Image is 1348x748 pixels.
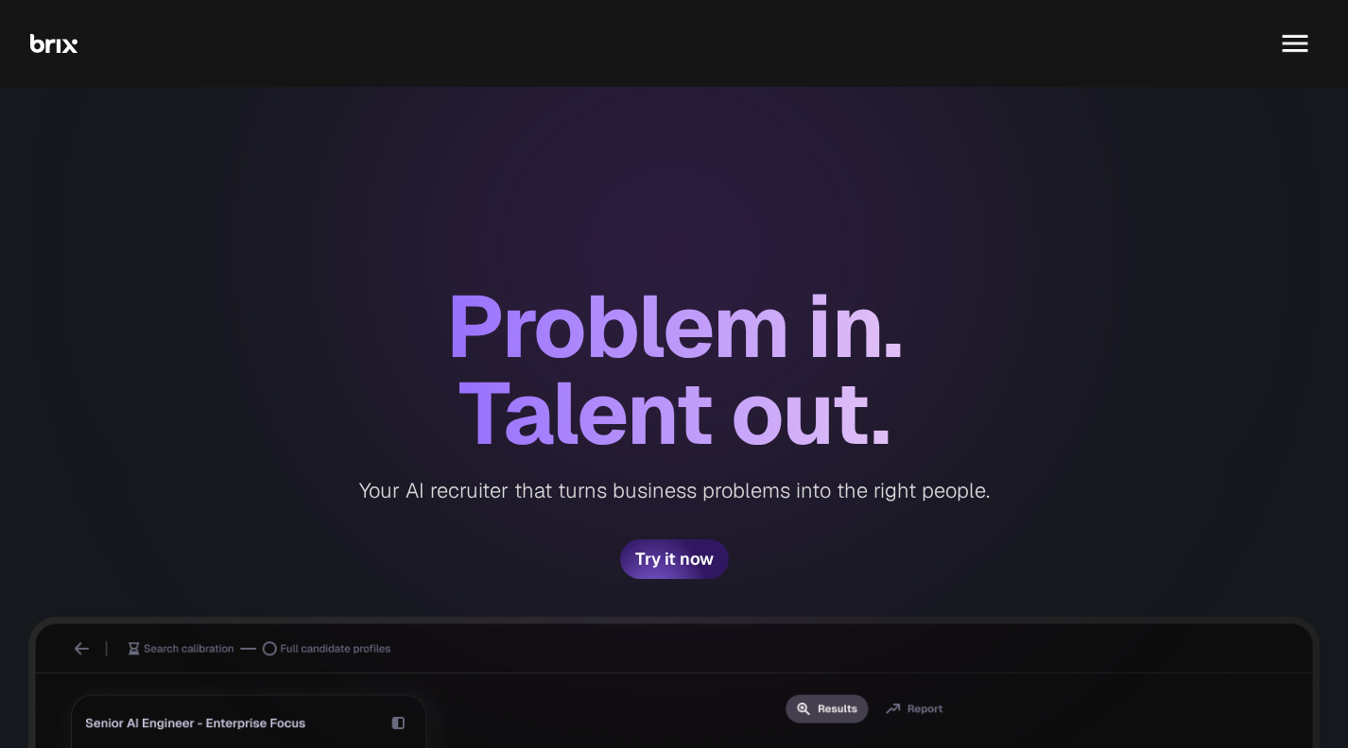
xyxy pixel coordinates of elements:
div: Problem in. [446,283,902,370]
span: Try it now [635,551,714,568]
img: Brix Logo [30,34,78,54]
div: Talent out. [458,370,890,457]
button: Try it now [620,539,729,579]
div: Your AI recruiter that turns business problems into the right people. [359,457,990,539]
